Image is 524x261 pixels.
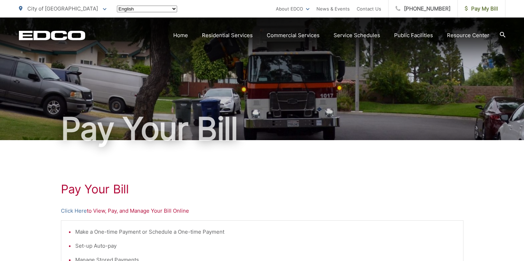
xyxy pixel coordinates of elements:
a: About EDCO [276,5,309,13]
span: Pay My Bill [465,5,498,13]
a: Home [173,31,188,40]
a: Click Here [61,207,87,215]
select: Select a language [117,6,177,12]
li: Set-up Auto-pay [75,242,456,250]
h1: Pay Your Bill [19,111,505,146]
a: EDCD logo. Return to the homepage. [19,30,85,40]
a: Public Facilities [394,31,433,40]
h1: Pay Your Bill [61,182,463,196]
a: Service Schedules [334,31,380,40]
span: City of [GEOGRAPHIC_DATA] [27,5,98,12]
li: Make a One-time Payment or Schedule a One-time Payment [75,228,456,236]
a: Resource Center [447,31,489,40]
a: Residential Services [202,31,253,40]
a: Commercial Services [267,31,320,40]
p: to View, Pay, and Manage Your Bill Online [61,207,463,215]
a: News & Events [316,5,350,13]
a: Contact Us [357,5,381,13]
